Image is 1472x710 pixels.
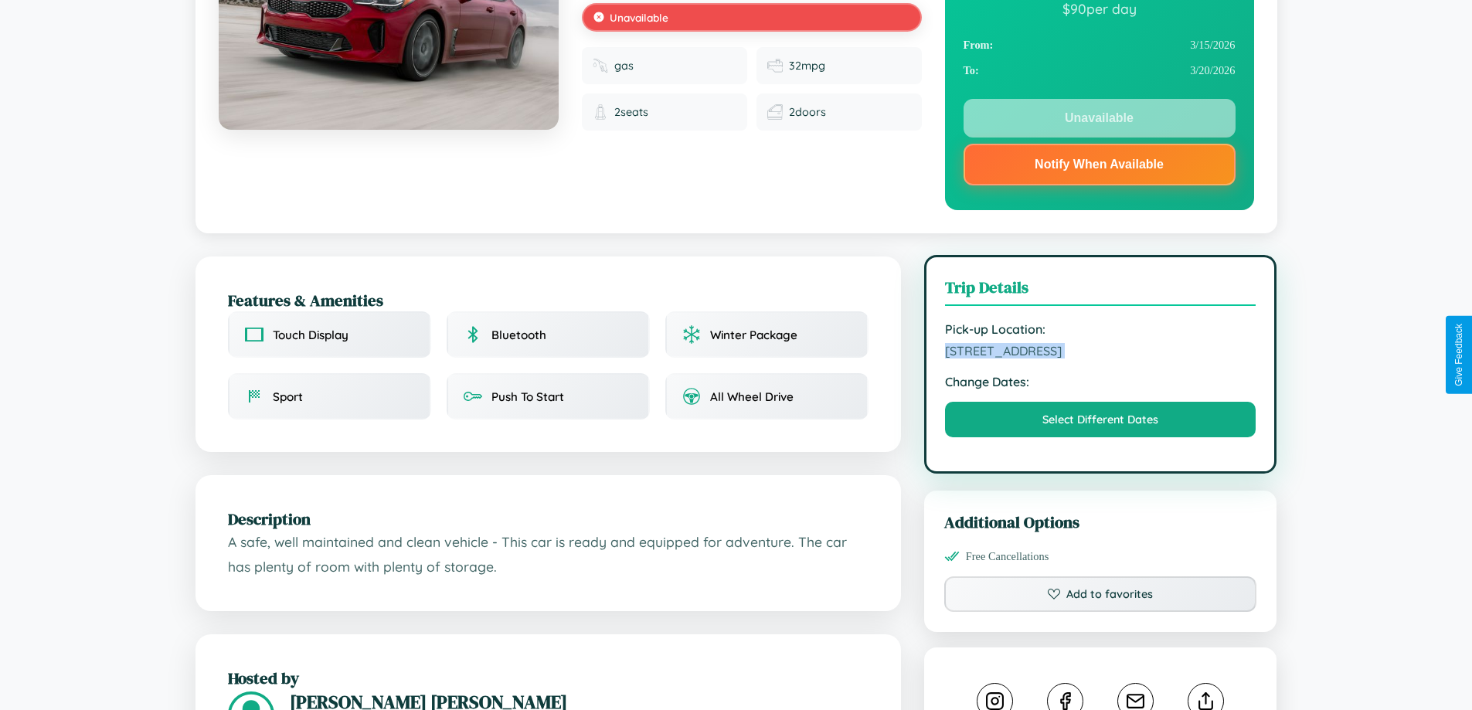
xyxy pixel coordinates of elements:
strong: To: [964,64,979,77]
img: Doors [767,104,783,120]
span: All Wheel Drive [710,389,794,404]
span: Bluetooth [491,328,546,342]
div: 3 / 20 / 2026 [964,58,1236,83]
h2: Features & Amenities [228,289,869,311]
span: Touch Display [273,328,348,342]
strong: From: [964,39,994,52]
h3: Trip Details [945,276,1256,306]
p: A safe, well maintained and clean vehicle - This car is ready and equipped for adventure. The car... [228,530,869,579]
button: Unavailable [964,99,1236,138]
strong: Change Dates: [945,374,1256,389]
span: Unavailable [610,11,668,24]
span: Sport [273,389,303,404]
img: Fuel efficiency [767,58,783,73]
button: Add to favorites [944,576,1257,612]
img: Seats [593,104,608,120]
div: 3 / 15 / 2026 [964,32,1236,58]
h3: Additional Options [944,511,1257,533]
span: Free Cancellations [966,550,1049,563]
span: gas [614,59,634,73]
span: 32 mpg [789,59,825,73]
h2: Hosted by [228,667,869,689]
img: Fuel type [593,58,608,73]
div: Give Feedback [1453,324,1464,386]
span: 2 doors [789,105,826,119]
span: [STREET_ADDRESS] [945,343,1256,358]
button: Select Different Dates [945,402,1256,437]
button: Notify When Available [964,144,1236,185]
span: 2 seats [614,105,648,119]
strong: Pick-up Location: [945,321,1256,337]
span: Winter Package [710,328,797,342]
h2: Description [228,508,869,530]
span: Push To Start [491,389,564,404]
